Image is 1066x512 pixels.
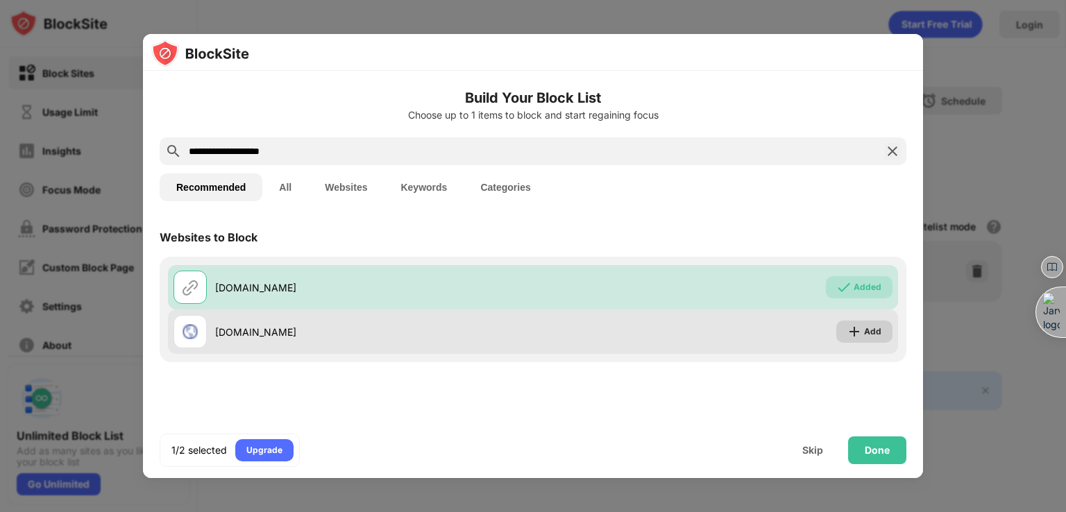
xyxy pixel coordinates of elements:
button: Categories [464,173,547,201]
img: favicons [182,323,198,340]
div: Websites to Block [160,230,257,244]
h6: Build Your Block List [160,87,906,108]
div: [DOMAIN_NAME] [215,325,533,339]
button: Recommended [160,173,262,201]
img: url.svg [182,279,198,296]
div: Add [864,325,881,339]
img: search-close [884,143,901,160]
div: [DOMAIN_NAME] [215,280,533,295]
div: 1/2 selected [171,443,227,457]
div: Upgrade [246,443,282,457]
button: Websites [308,173,384,201]
div: Added [854,280,881,294]
img: search.svg [165,143,182,160]
div: Done [865,445,890,456]
button: All [262,173,308,201]
img: logo-blocksite.svg [151,40,249,67]
div: Skip [802,445,823,456]
button: Keywords [384,173,464,201]
div: Choose up to 1 items to block and start regaining focus [160,110,906,121]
